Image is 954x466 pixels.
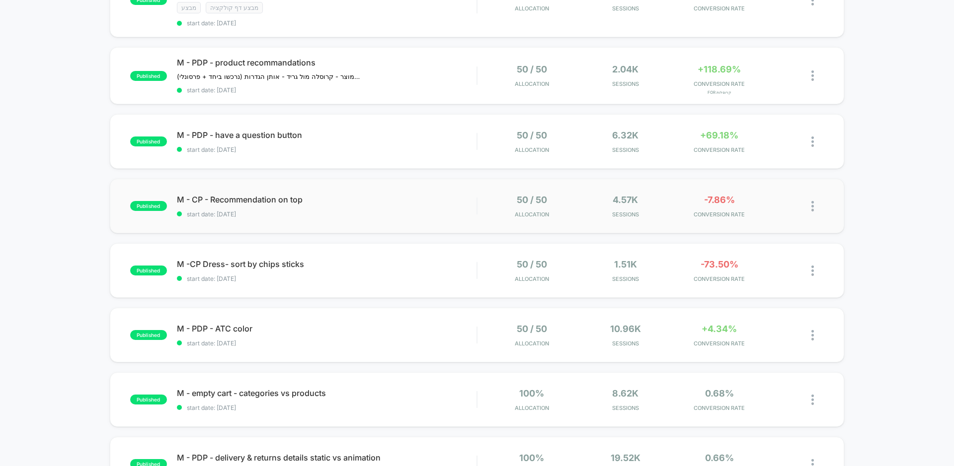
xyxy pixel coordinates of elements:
[177,58,477,67] span: M - PDP - product recommandations
[811,330,814,340] img: close
[581,80,670,87] span: Sessions
[675,146,764,153] span: CONVERSION RATE
[611,453,640,463] span: 19.52k
[515,146,549,153] span: Allocation
[130,330,167,340] span: published
[517,259,547,269] span: 50 / 50
[705,453,734,463] span: 0.66%
[675,211,764,218] span: CONVERSION RATE
[581,404,670,411] span: Sessions
[675,275,764,282] span: CONVERSION RATE
[610,324,641,334] span: 10.96k
[130,136,167,146] span: published
[581,211,670,218] span: Sessions
[701,259,738,269] span: -73.50%
[515,80,549,87] span: Allocation
[177,275,477,282] span: start date: [DATE]
[613,195,638,205] span: 4.57k
[519,453,544,463] span: 100%
[177,2,201,13] span: מבצע
[130,201,167,211] span: published
[177,130,477,140] span: M - PDP - have a question button
[515,340,549,347] span: Allocation
[675,5,764,12] span: CONVERSION RATE
[177,324,477,333] span: M - PDP - ATC color
[700,130,738,140] span: +69.18%
[177,259,477,269] span: M -CP Dress- sort by chips sticks
[811,266,814,276] img: close
[704,195,735,205] span: -7.86%
[177,19,477,27] span: start date: [DATE]
[515,275,549,282] span: Allocation
[675,340,764,347] span: CONVERSION RATE
[177,404,477,411] span: start date: [DATE]
[130,395,167,404] span: published
[614,259,637,269] span: 1.51k
[515,211,549,218] span: Allocation
[811,136,814,147] img: close
[177,86,477,94] span: start date: [DATE]
[517,64,547,74] span: 50 / 50
[581,340,670,347] span: Sessions
[675,404,764,411] span: CONVERSION RATE
[177,388,477,398] span: M - empty cart - categories vs products
[177,210,477,218] span: start date: [DATE]
[675,80,764,87] span: CONVERSION RATE
[130,266,167,275] span: published
[177,339,477,347] span: start date: [DATE]
[515,404,549,411] span: Allocation
[517,324,547,334] span: 50 / 50
[517,195,547,205] span: 50 / 50
[581,275,670,282] span: Sessions
[519,388,544,399] span: 100%
[811,395,814,405] img: close
[702,324,737,334] span: +4.34%
[675,90,764,95] span: for קרוסלות
[177,72,361,80] span: ניסוי על תצוגת המלצות בעמוד מוצר - קרוסלה מול גריד - אותן הגדרות (נרכשו ביחד + פרסונלי)
[581,5,670,12] span: Sessions
[177,453,477,463] span: M - PDP - delivery & returns details static vs animation
[612,388,638,399] span: 8.62k
[612,64,638,74] span: 2.04k
[206,2,263,13] span: מבצע דף קולקציה
[130,71,167,81] span: published
[581,146,670,153] span: Sessions
[698,64,741,74] span: +118.69%
[177,195,477,204] span: M - CP - Recommendation on top
[517,130,547,140] span: 50 / 50
[811,201,814,211] img: close
[177,146,477,153] span: start date: [DATE]
[705,388,734,399] span: 0.68%
[515,5,549,12] span: Allocation
[612,130,638,140] span: 6.32k
[811,70,814,81] img: close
